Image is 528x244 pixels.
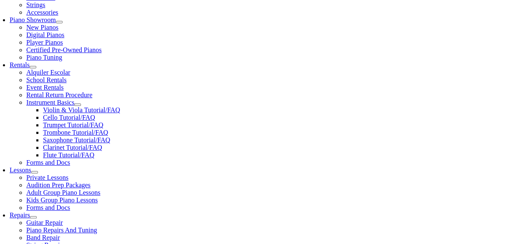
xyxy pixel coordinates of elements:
button: Open submenu of Rentals [30,66,36,68]
a: Certified Pre-Owned Pianos [26,46,101,53]
a: Piano Tuning [26,54,62,61]
a: New Pianos [26,24,58,31]
a: Private Lessons [26,174,68,181]
a: Accessories [26,9,58,16]
a: Event Rentals [26,84,63,91]
a: School Rentals [26,76,66,83]
a: Saxophone Tutorial/FAQ [43,136,110,143]
a: Alquiler Escolar [26,69,70,76]
a: Piano Showroom [10,16,56,23]
a: Repairs [10,211,30,219]
a: Trombone Tutorial/FAQ [43,129,108,136]
button: Open submenu of Repairs [30,216,37,219]
a: Instrument Basics [26,99,74,106]
a: Kids Group Piano Lessons [26,196,98,204]
button: Open submenu of Lessons [31,171,38,174]
a: Band Repair [26,234,60,241]
a: Forms and Docs [26,159,70,166]
a: Piano Repairs And Tuning [26,226,97,234]
a: Clarinet Tutorial/FAQ [43,144,102,151]
a: Violin & Viola Tutorial/FAQ [43,106,120,113]
a: Flute Tutorial/FAQ [43,151,94,158]
button: Open submenu of Piano Showroom [56,21,63,23]
a: Audition Prep Packages [26,181,91,189]
a: Strings [26,1,45,8]
a: Cello Tutorial/FAQ [43,114,95,121]
a: Player Pianos [26,39,63,46]
a: Digital Pianos [26,31,64,38]
a: Trumpet Tutorial/FAQ [43,121,103,128]
a: Lessons [10,166,31,174]
a: Guitar Repair [26,219,63,226]
button: Open submenu of Instrument Basics [74,103,81,106]
a: Forms and Docs [26,204,70,211]
a: Rentals [10,61,30,68]
a: Adult Group Piano Lessons [26,189,100,196]
a: Rental Return Procedure [26,91,92,98]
